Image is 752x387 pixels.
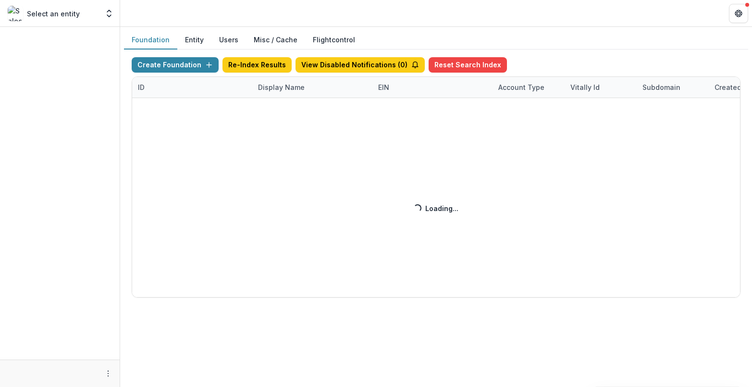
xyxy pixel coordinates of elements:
[8,6,23,21] img: Select an entity
[246,31,305,50] button: Misc / Cache
[124,31,177,50] button: Foundation
[177,31,211,50] button: Entity
[102,368,114,379] button: More
[102,4,116,23] button: Open entity switcher
[211,31,246,50] button: Users
[27,9,80,19] p: Select an entity
[313,35,355,45] a: Flightcontrol
[729,4,748,23] button: Get Help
